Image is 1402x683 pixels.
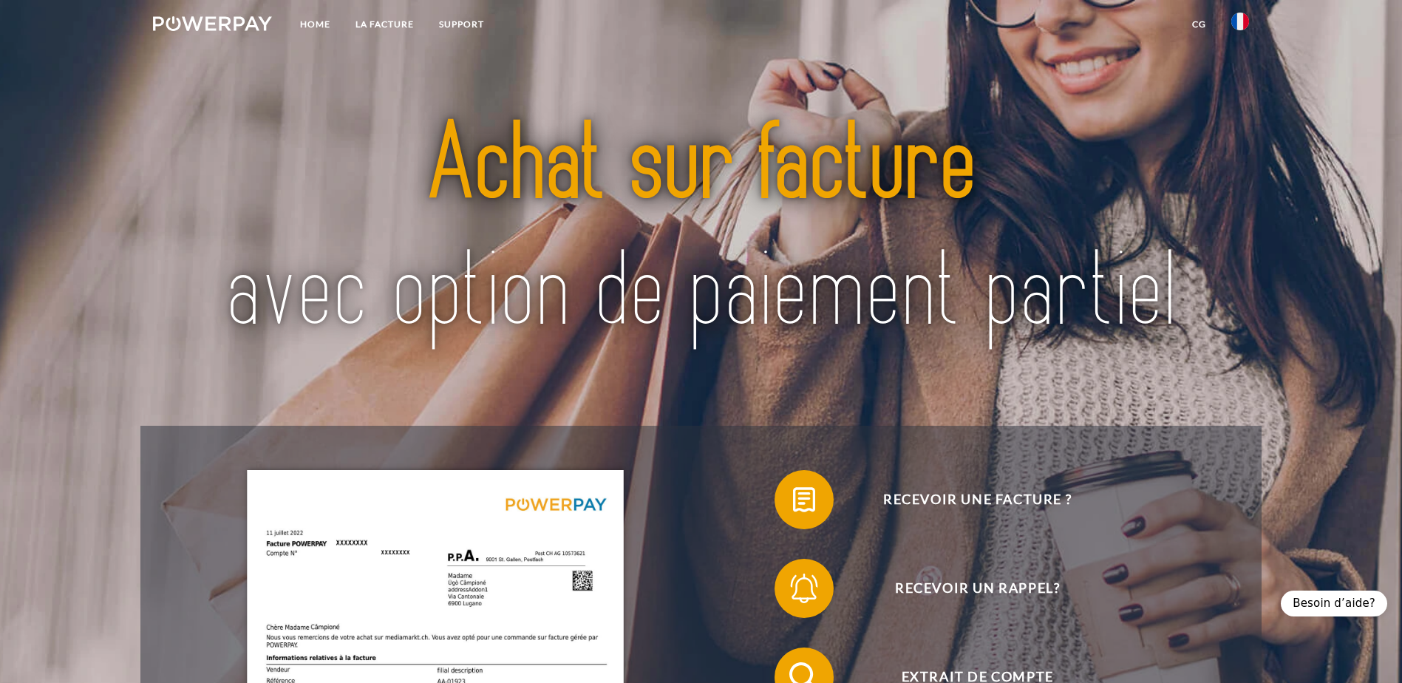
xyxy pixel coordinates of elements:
button: Recevoir un rappel? [775,559,1159,618]
a: LA FACTURE [343,11,426,38]
img: logo-powerpay-white.svg [153,16,272,31]
span: Recevoir un rappel? [796,559,1158,618]
img: fr [1231,13,1249,30]
a: Home [287,11,343,38]
a: CG [1180,11,1219,38]
img: title-powerpay_fr.svg [207,68,1195,390]
a: Support [426,11,497,38]
img: qb_bill.svg [786,481,823,518]
button: Recevoir une facture ? [775,470,1159,529]
div: Besoin d’aide? [1281,591,1387,616]
img: qb_bell.svg [786,570,823,607]
span: Recevoir une facture ? [796,470,1158,529]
